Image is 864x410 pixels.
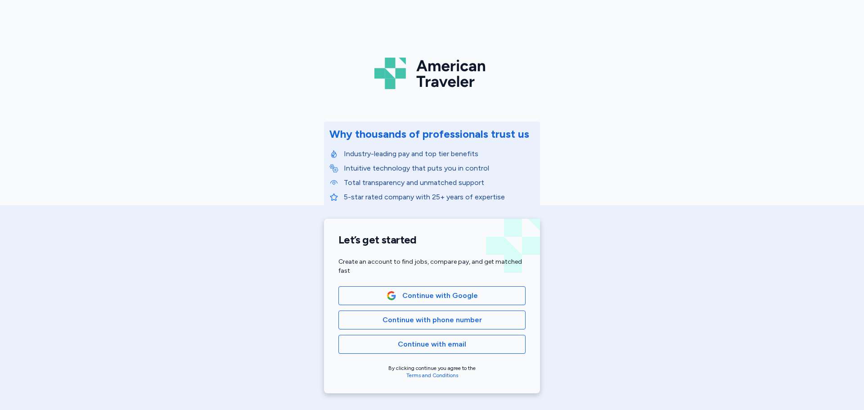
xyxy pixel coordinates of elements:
[374,54,490,93] img: Logo
[329,127,529,141] div: Why thousands of professionals trust us
[344,192,535,203] p: 5-star rated company with 25+ years of expertise
[338,233,526,247] h1: Let’s get started
[387,291,396,301] img: Google Logo
[338,311,526,329] button: Continue with phone number
[398,339,466,350] span: Continue with email
[402,290,478,301] span: Continue with Google
[382,315,482,325] span: Continue with phone number
[338,335,526,354] button: Continue with email
[338,286,526,305] button: Google LogoContinue with Google
[344,163,535,174] p: Intuitive technology that puts you in control
[338,257,526,275] div: Create an account to find jobs, compare pay, and get matched fast
[344,177,535,188] p: Total transparency and unmatched support
[338,365,526,379] div: By clicking continue you agree to the
[406,372,458,378] a: Terms and Conditions
[344,149,535,159] p: Industry-leading pay and top tier benefits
